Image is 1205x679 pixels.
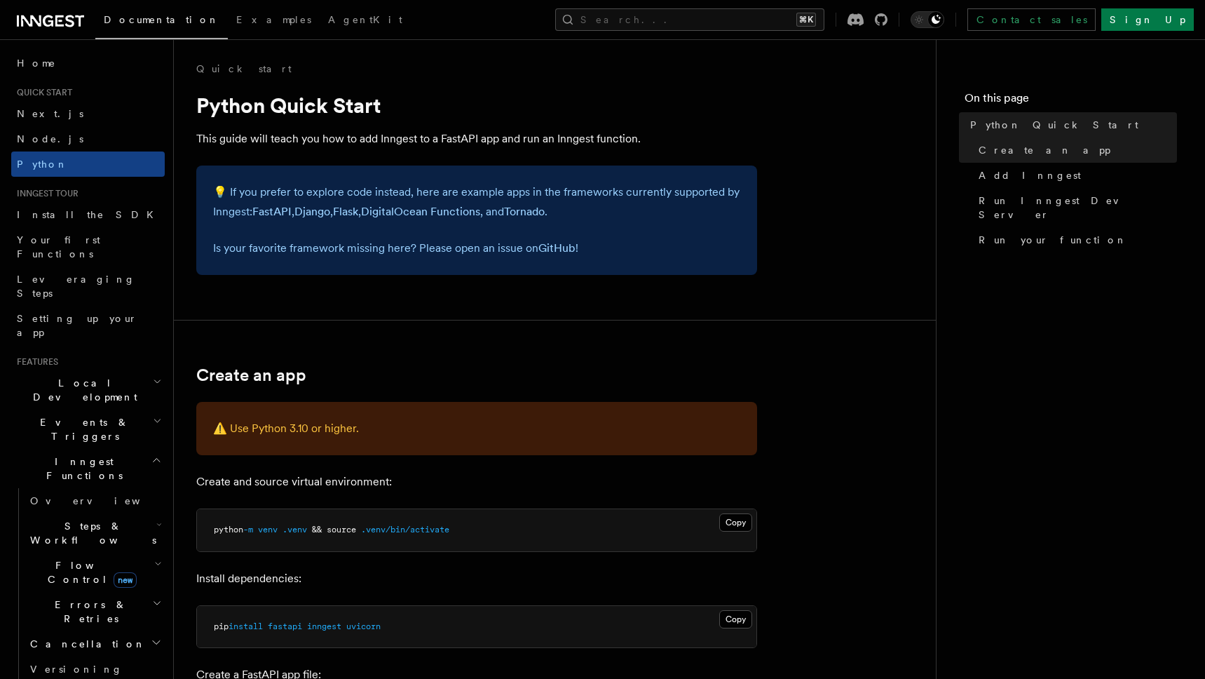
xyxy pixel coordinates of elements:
[11,202,165,227] a: Install the SDK
[95,4,228,39] a: Documentation
[214,525,243,535] span: python
[1101,8,1194,31] a: Sign Up
[11,152,165,177] a: Python
[973,163,1177,188] a: Add Inngest
[25,558,154,586] span: Flow Control
[282,525,307,535] span: .venv
[258,525,278,535] span: venv
[11,126,165,152] a: Node.js
[320,4,411,38] a: AgentKit
[213,238,740,258] p: Is your favorite framework missing here? Please open an issue on !
[196,365,306,385] a: Create an app
[327,525,356,535] span: source
[970,118,1138,132] span: Python Quick Start
[214,621,229,631] span: pip
[25,598,152,626] span: Errors & Retries
[104,14,219,25] span: Documentation
[114,572,137,588] span: new
[11,415,153,443] span: Events & Triggers
[30,664,123,675] span: Versioning
[17,313,137,338] span: Setting up your app
[11,376,153,404] span: Local Development
[965,112,1177,137] a: Python Quick Start
[979,168,1081,182] span: Add Inngest
[538,241,576,255] a: GitHub
[17,159,68,170] span: Python
[25,553,165,592] button: Flow Controlnew
[11,87,72,98] span: Quick start
[17,274,135,299] span: Leveraging Steps
[30,495,175,506] span: Overview
[973,188,1177,227] a: Run Inngest Dev Server
[25,592,165,631] button: Errors & Retries
[236,14,311,25] span: Examples
[504,205,545,218] a: Tornado
[17,56,56,70] span: Home
[196,129,757,149] p: This guide will teach you how to add Inngest to a FastAPI app and run an Inngest function.
[25,637,146,651] span: Cancellation
[228,4,320,38] a: Examples
[196,93,757,118] h1: Python Quick Start
[307,621,341,631] span: inngest
[11,455,151,483] span: Inngest Functions
[11,101,165,126] a: Next.js
[555,8,824,31] button: Search...⌘K
[973,227,1177,253] a: Run your function
[25,488,165,513] a: Overview
[979,233,1127,247] span: Run your function
[979,143,1110,157] span: Create an app
[967,8,1096,31] a: Contact sales
[361,205,480,218] a: DigitalOcean Functions
[333,205,358,218] a: Flask
[252,205,292,218] a: FastAPI
[312,525,322,535] span: &&
[328,14,402,25] span: AgentKit
[25,631,165,657] button: Cancellation
[719,610,752,628] button: Copy
[196,62,292,76] a: Quick start
[11,188,79,199] span: Inngest tour
[965,90,1177,112] h4: On this page
[268,621,302,631] span: fastapi
[196,472,757,492] p: Create and source virtual environment:
[17,234,100,260] span: Your first Functions
[25,513,165,553] button: Steps & Workflows
[346,621,381,631] span: uvicorn
[796,13,816,27] kbd: ⌘K
[361,525,449,535] span: .venv/bin/activate
[25,519,156,547] span: Steps & Workflows
[911,11,944,28] button: Toggle dark mode
[17,108,83,119] span: Next.js
[11,410,165,449] button: Events & Triggers
[196,569,757,589] p: Install dependencies:
[17,209,162,220] span: Install the SDK
[979,194,1177,222] span: Run Inngest Dev Server
[973,137,1177,163] a: Create an app
[11,306,165,345] a: Setting up your app
[213,419,740,438] p: ⚠️ Use Python 3.10 or higher.
[11,227,165,267] a: Your first Functions
[11,356,58,368] span: Features
[243,525,253,535] span: -m
[11,267,165,306] a: Leveraging Steps
[11,370,165,410] button: Local Development
[719,513,752,532] button: Copy
[11,449,165,488] button: Inngest Functions
[213,182,740,222] p: 💡 If you prefer to explore code instead, here are example apps in the frameworks currently suppor...
[229,621,263,631] span: install
[11,51,165,76] a: Home
[294,205,330,218] a: Django
[17,133,83,144] span: Node.js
